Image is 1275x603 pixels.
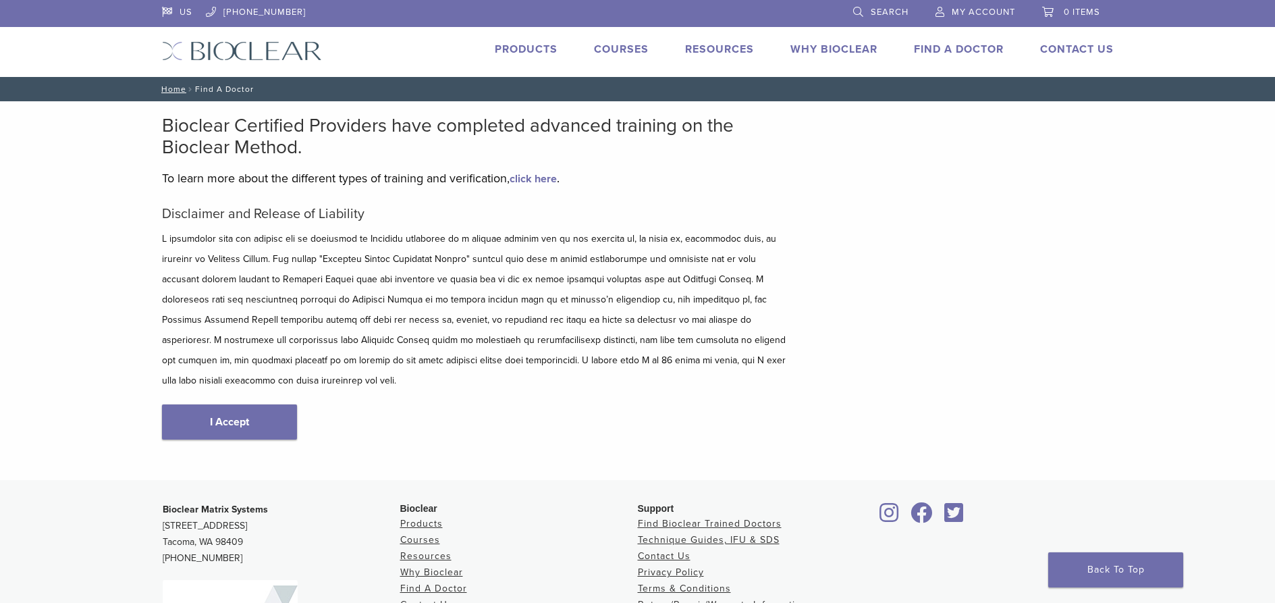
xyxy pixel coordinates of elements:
[400,550,452,562] a: Resources
[162,168,790,188] p: To learn more about the different types of training and verification, .
[871,7,908,18] span: Search
[594,43,649,56] a: Courses
[685,43,754,56] a: Resources
[163,504,268,515] strong: Bioclear Matrix Systems
[400,567,463,578] a: Why Bioclear
[638,583,731,594] a: Terms & Conditions
[638,518,782,529] a: Find Bioclear Trained Doctors
[400,583,467,594] a: Find A Doctor
[400,534,440,546] a: Courses
[510,172,557,186] a: click here
[906,510,938,524] a: Bioclear
[495,43,558,56] a: Products
[1064,7,1100,18] span: 0 items
[162,115,790,158] h2: Bioclear Certified Providers have completed advanced training on the Bioclear Method.
[157,84,186,94] a: Home
[638,567,704,578] a: Privacy Policy
[162,206,790,222] h5: Disclaimer and Release of Liability
[163,502,400,567] p: [STREET_ADDRESS] Tacoma, WA 98409 [PHONE_NUMBER]
[1048,552,1183,587] a: Back To Top
[790,43,877,56] a: Why Bioclear
[914,43,1004,56] a: Find A Doctor
[400,503,437,514] span: Bioclear
[162,229,790,391] p: L ipsumdolor sita con adipisc eli se doeiusmod te Incididu utlaboree do m aliquae adminim ven qu ...
[638,550,690,562] a: Contact Us
[400,518,443,529] a: Products
[152,77,1124,101] nav: Find A Doctor
[186,86,195,93] span: /
[875,510,904,524] a: Bioclear
[638,534,780,546] a: Technique Guides, IFU & SDS
[162,404,297,440] a: I Accept
[940,510,969,524] a: Bioclear
[162,41,322,61] img: Bioclear
[1040,43,1114,56] a: Contact Us
[638,503,674,514] span: Support
[952,7,1015,18] span: My Account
